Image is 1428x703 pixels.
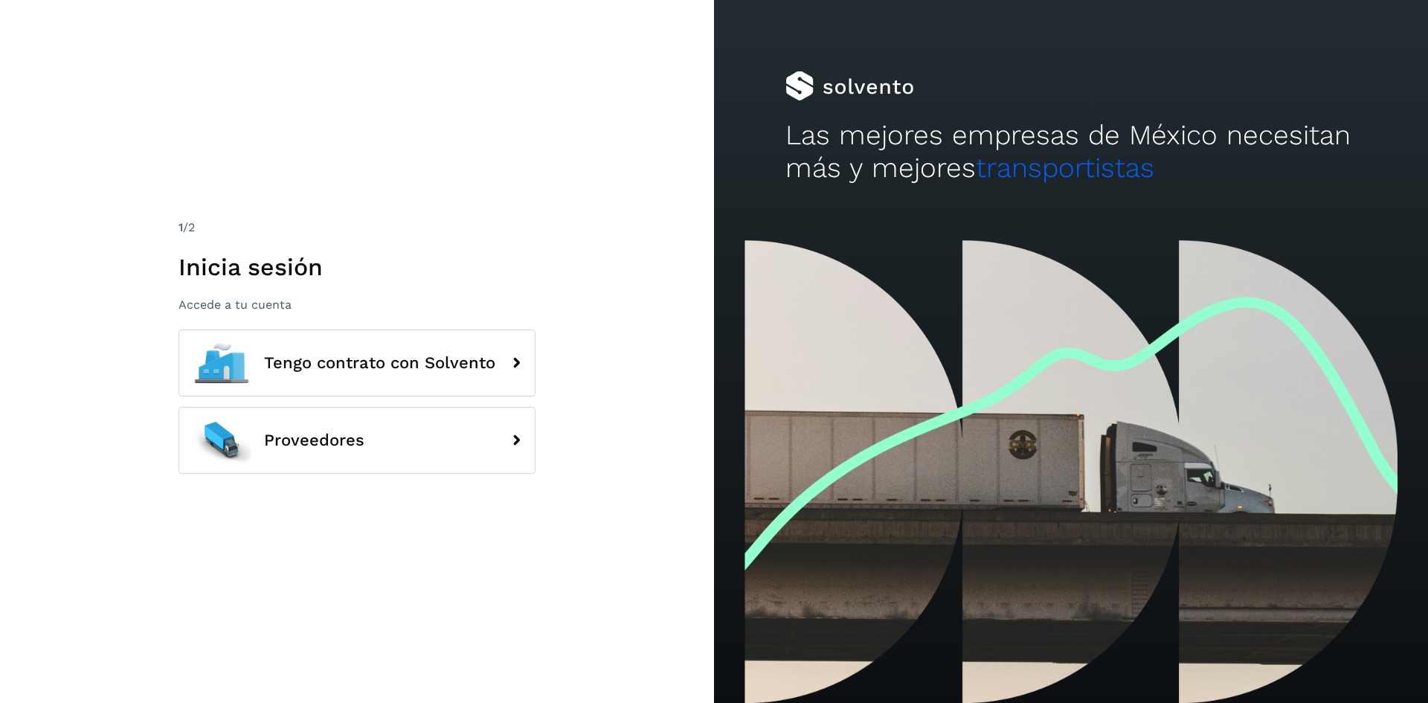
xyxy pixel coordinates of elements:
[976,152,1154,184] span: transportistas
[178,219,535,237] div: /2
[264,354,495,372] span: Tengo contrato con Solvento
[178,407,535,474] button: Proveedores
[264,431,364,449] span: Proveedores
[178,220,183,234] span: 1
[178,330,535,397] button: Tengo contrato con Solvento
[178,298,535,312] p: Accede a tu cuenta
[178,253,535,281] h1: Inicia sesión
[785,119,1357,185] h2: Las mejores empresas de México necesitan más y mejores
